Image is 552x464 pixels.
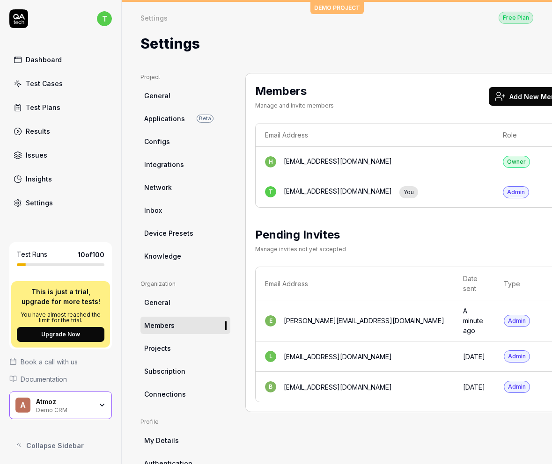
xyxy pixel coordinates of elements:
span: Documentation [21,374,67,384]
a: Network [140,179,230,196]
span: Network [144,182,172,192]
div: [PERSON_NAME][EMAIL_ADDRESS][DOMAIN_NAME] [284,316,444,326]
button: Free Plan [499,11,533,24]
div: Project [140,73,230,81]
span: My Details [144,435,179,445]
div: Atmoz [36,398,92,406]
div: Manage invites not yet accepted [255,245,346,254]
th: Date sent [454,267,494,300]
div: Dashboard [26,55,62,65]
div: Settings [140,13,168,22]
a: Projects [140,340,230,357]
button: Upgrade Now [17,327,104,342]
span: General [144,297,170,307]
button: AAtmozDemo CRM [9,391,112,420]
span: Book a call with us [21,357,78,367]
h2: Pending Invites [255,226,346,243]
a: Book a call with us [9,357,112,367]
div: Owner [503,156,530,168]
div: Admin [504,315,530,327]
a: Integrations [140,156,230,173]
div: Demo CRM [36,406,92,413]
div: Results [26,126,50,136]
span: b [265,381,276,392]
span: Configs [144,137,170,146]
a: Knowledge [140,247,230,265]
a: Results [9,122,112,140]
span: t [265,186,276,197]
span: Connections [144,389,186,399]
a: Subscription [140,362,230,380]
span: Collapse Sidebar [26,441,84,450]
span: Subscription [144,366,185,376]
a: Insights [9,170,112,188]
p: This is just a trial, upgrade for more tests! [17,287,104,306]
div: You [399,186,418,198]
span: Integrations [144,159,184,169]
div: Test Cases [26,79,63,88]
div: Manage and Invite members [255,101,334,110]
span: l [265,351,276,362]
div: Test Plans [26,102,60,112]
h1: Settings [140,33,200,54]
a: Device Presets [140,225,230,242]
div: [EMAIL_ADDRESS][DOMAIN_NAME] [284,352,392,362]
th: Type [494,267,539,300]
a: Issues [9,146,112,164]
time: [DATE] [463,383,485,391]
button: t [97,9,112,28]
div: Insights [26,174,52,184]
span: General [144,91,170,101]
span: 10 of 100 [78,250,104,260]
span: Knowledge [144,251,181,261]
th: Email Address [256,267,454,300]
a: Dashboard [9,51,112,69]
span: e [265,315,276,326]
a: Members [140,317,230,334]
a: Test Cases [9,74,112,93]
div: Settings [26,198,53,208]
span: Projects [144,343,171,353]
time: [DATE] [463,353,485,361]
span: A [15,398,30,413]
div: Organization [140,280,230,288]
a: My Details [140,432,230,449]
span: Members [144,320,175,330]
div: [EMAIL_ADDRESS][DOMAIN_NAME] [284,382,392,392]
a: Configs [140,133,230,150]
th: Role [493,123,539,147]
a: Settings [9,194,112,212]
span: Beta [197,115,213,123]
span: t [97,11,112,26]
span: Inbox [144,205,162,215]
span: h [265,156,276,167]
a: Inbox [140,202,230,219]
a: ApplicationsBeta [140,110,230,127]
div: Admin [504,350,530,362]
th: Email Address [256,123,493,147]
span: Applications [144,114,185,123]
span: Device Presets [144,228,193,238]
div: [EMAIL_ADDRESS][DOMAIN_NAME] [284,156,392,167]
div: Issues [26,150,47,160]
p: You have almost reached the limit for the trial. [17,312,104,323]
div: Free Plan [499,12,533,24]
a: Documentation [9,374,112,384]
div: Admin [504,381,530,393]
button: Collapse Sidebar [9,436,112,455]
h2: Members [255,83,334,100]
div: Profile [140,418,230,426]
a: General [140,294,230,311]
a: Connections [140,385,230,403]
a: Test Plans [9,98,112,116]
h5: Test Runs [17,250,47,259]
time: A minute ago [463,307,483,334]
div: Admin [503,186,529,198]
div: [EMAIL_ADDRESS][DOMAIN_NAME] [284,186,392,198]
a: General [140,87,230,104]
